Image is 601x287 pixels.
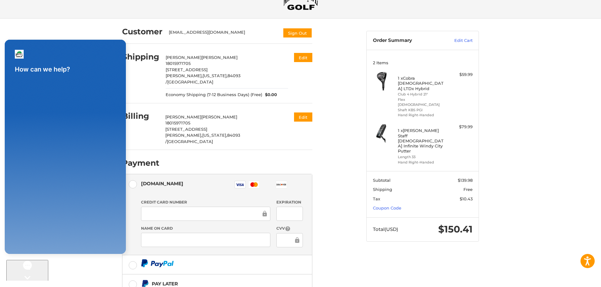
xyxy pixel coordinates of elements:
[373,187,392,192] span: Shipping
[398,76,446,91] h4: 1 x Cobra [DEMOGRAPHIC_DATA] LTDx Hybrid
[373,196,380,201] span: Tax
[398,160,446,165] li: Hand Right-Handed
[373,178,391,183] span: Subtotal
[463,187,473,192] span: Free
[448,124,473,130] div: $79.99
[398,107,446,113] li: Shaft KBS PGI
[448,72,473,78] div: $59.99
[398,97,446,107] li: Flex [DEMOGRAPHIC_DATA]
[458,178,473,183] span: $139.98
[398,112,446,118] li: Hand Right-Handed
[5,3,126,26] div: Live chat window header
[141,199,270,205] label: Credit Card Number
[438,223,473,235] span: $150.41
[398,154,446,160] li: Length 33
[6,260,75,281] iframe: Gorgias live chat messenger
[141,226,270,231] label: Name on Card
[15,13,24,22] img: Maple Hill Golf Support logo
[373,226,398,232] span: Total (USD)
[276,199,303,205] label: Expiration
[398,92,446,97] li: Club 4 Hybrid 21°
[398,128,446,153] h4: 1 x [PERSON_NAME] Staff [DEMOGRAPHIC_DATA] Infinite Windy City Putter
[276,226,303,232] label: CVV
[460,196,473,201] span: $10.43
[5,26,126,43] h1: Maple Hill Golf Support - How can we help?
